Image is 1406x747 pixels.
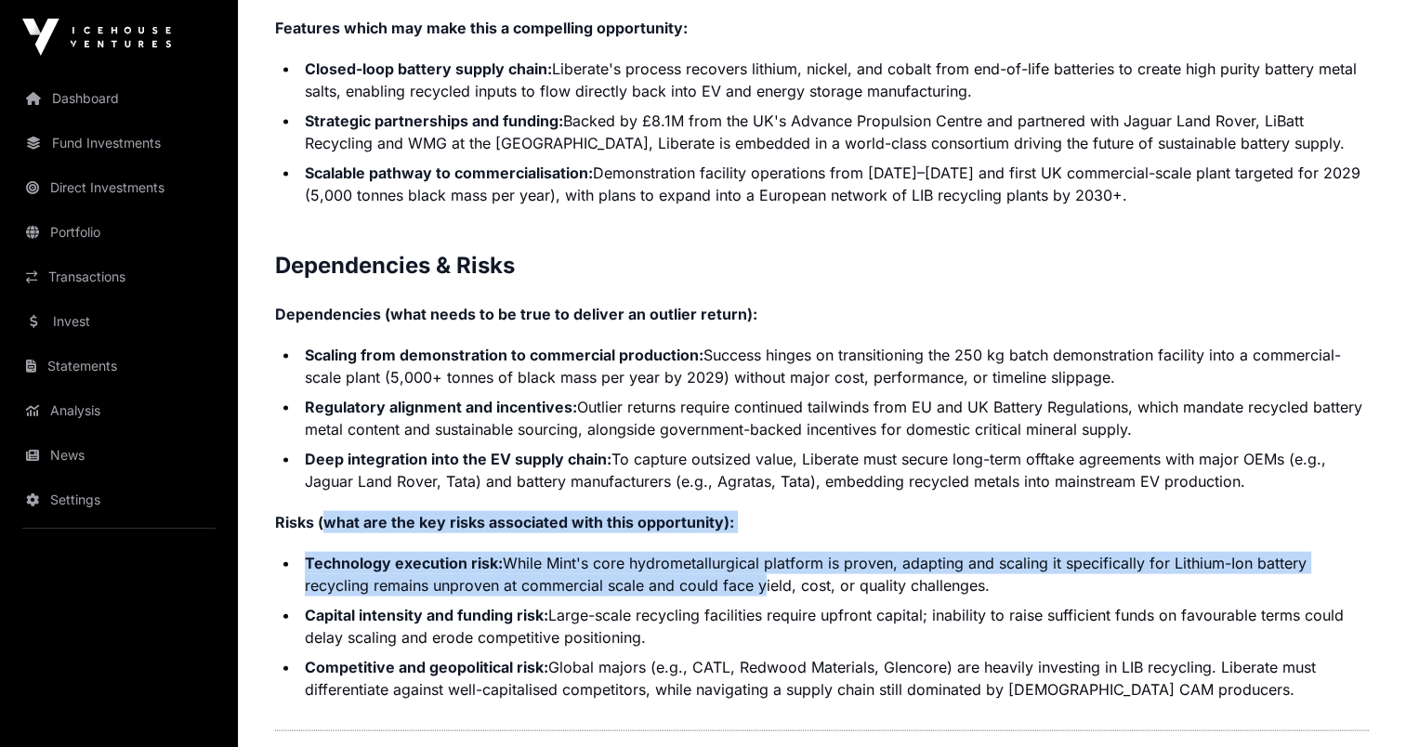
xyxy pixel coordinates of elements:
[15,346,223,387] a: Statements
[15,435,223,476] a: News
[305,450,611,468] strong: Deep integration into the EV supply chain:
[305,398,577,416] strong: Regulatory alignment and incentives:
[305,59,552,78] strong: Closed-loop battery supply chain:
[299,656,1369,701] li: Global majors (e.g., CATL, Redwood Materials, Glencore) are heavily investing in LIB recycling. L...
[299,344,1369,388] li: Success hinges on transitioning the 250 kg batch demonstration facility into a commercial-scale p...
[275,513,734,531] strong: Risks (what are the key risks associated with this opportunity):
[299,162,1369,206] li: Demonstration facility operations from [DATE]–[DATE] and first UK commercial-scale plant targeted...
[15,479,223,520] a: Settings
[305,658,548,676] strong: Competitive and geopolitical risk:
[299,58,1369,102] li: Liberate's process recovers lithium, nickel, and cobalt from end-of-life batteries to create high...
[15,78,223,119] a: Dashboard
[15,123,223,164] a: Fund Investments
[15,390,223,431] a: Analysis
[299,110,1369,154] li: Backed by £8.1M from the UK's Advance Propulsion Centre and partnered with Jaguar Land Rover, LiB...
[15,256,223,297] a: Transactions
[305,606,548,624] strong: Capital intensity and funding risk:
[1313,658,1406,747] iframe: Chat Widget
[22,19,171,56] img: Icehouse Ventures Logo
[299,448,1369,492] li: To capture outsized value, Liberate must secure long-term offtake agreements with major OEMs (e.g...
[299,552,1369,596] li: While Mint's core hydrometallurgical platform is proven, adapting and scaling it specifically for...
[15,167,223,208] a: Direct Investments
[305,164,593,182] strong: Scalable pathway to commercialisation:
[299,396,1369,440] li: Outlier returns require continued tailwinds from EU and UK Battery Regulations, which mandate rec...
[15,212,223,253] a: Portfolio
[305,554,503,572] strong: Technology execution risk:
[299,604,1369,649] li: Large-scale recycling facilities require upfront capital; inability to raise sufficient funds on ...
[15,301,223,342] a: Invest
[275,19,688,37] strong: Features which may make this a compelling opportunity:
[275,251,1369,281] h2: Dependencies & Risks
[275,305,757,323] strong: Dependencies (what needs to be true to deliver an outlier return):
[305,111,563,130] strong: Strategic partnerships and funding:
[305,346,703,364] strong: Scaling from demonstration to commercial production:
